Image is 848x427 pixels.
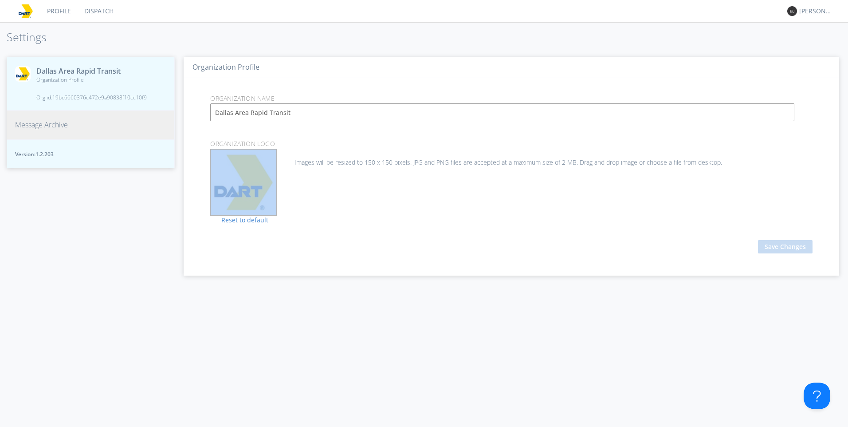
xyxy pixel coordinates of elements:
[210,149,813,167] div: Images will be resized to 150 x 150 pixels. JPG and PNG files are accepted at a maximum size of 2...
[204,94,819,103] p: Organization Name
[804,383,830,409] iframe: Toggle Customer Support
[799,7,832,16] div: [PERSON_NAME]
[18,3,34,19] img: 78cd887fa48448738319bff880e8b00c
[15,150,166,158] span: Version: 1.2.203
[210,216,268,224] a: Reset to default
[204,139,819,149] p: Organization Logo
[15,66,31,82] img: 78cd887fa48448738319bff880e8b00c
[36,66,147,76] span: Dallas Area Rapid Transit
[210,103,794,121] input: Enter Organization Name
[7,111,175,139] button: Message Archive
[7,57,175,111] button: Dallas Area Rapid TransitOrganization ProfileOrg id:19bc6660376c472e9a90838f10cc10f9
[192,63,830,71] h3: Organization Profile
[36,76,147,83] span: Organization Profile
[758,240,813,253] button: Save Changes
[211,150,276,215] img: 78cd887fa48448738319bff880e8b00c
[7,139,175,168] button: Version:1.2.203
[36,94,147,101] span: Org id: 19bc6660376c472e9a90838f10cc10f9
[15,120,68,130] span: Message Archive
[787,6,797,16] img: 373638.png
